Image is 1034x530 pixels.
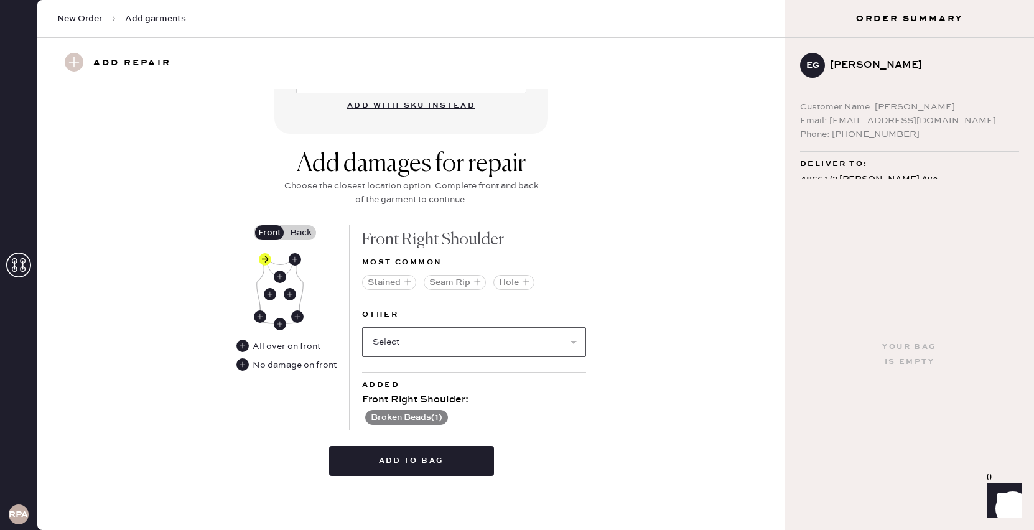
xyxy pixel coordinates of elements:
img: Garment image [256,256,304,324]
div: Most common [362,255,586,270]
div: # 75249 Sofia [PERSON_NAME] [EMAIL_ADDRESS][DOMAIN_NAME] [40,139,992,184]
div: Front Left Seam [291,310,304,323]
div: No damage on front [236,358,337,372]
button: Stained [362,275,416,290]
div: Customer Name: [PERSON_NAME] [800,100,1019,114]
div: [PERSON_NAME] [830,58,1009,73]
div: Your bag is empty [882,340,936,370]
div: Choose the closest location option. Complete front and back of the garment to continue. [281,179,542,207]
th: ID [40,202,118,218]
div: Front Right Shoulder [362,225,586,255]
td: 1 [943,218,992,235]
div: Added [362,378,586,393]
label: Other [362,307,586,322]
span: Deliver to: [800,157,867,172]
div: Front Right Seam [254,310,266,323]
span: Add garments [125,12,186,25]
button: Hole [493,275,534,290]
div: All over on front [236,340,322,353]
div: Front Right Body [264,288,276,300]
div: Front Left Shoulder [289,253,301,266]
div: No damage on front [253,358,337,372]
td: 936587 [40,218,118,235]
div: Front Left Body [284,288,296,300]
button: Seam Rip [424,275,486,290]
div: Front Right Shoulder [259,253,271,266]
div: Order # 82363 [40,90,992,105]
div: Phone: [PHONE_NUMBER] [800,128,1019,141]
div: Front Center Hem [274,318,286,330]
h3: Order Summary [785,12,1034,25]
div: 4866 1/2 [PERSON_NAME] Ave [GEOGRAPHIC_DATA] , CA 90066 [800,172,1019,203]
h3: RPA [9,510,28,519]
div: Add damages for repair [281,149,542,179]
iframe: Front Chat [975,474,1028,528]
button: Add with SKU instead [340,93,483,118]
div: All over on front [253,340,320,353]
label: Front [254,225,285,240]
div: Email: [EMAIL_ADDRESS][DOMAIN_NAME] [800,114,1019,128]
h3: EG [806,61,819,70]
div: Front Center Neckline [274,271,286,283]
div: Customer information [40,124,992,139]
button: Broken Beads(1) [365,410,448,425]
th: QTY [943,202,992,218]
label: Back [285,225,316,240]
div: Front Right Shoulder : [362,393,586,407]
button: Add to bag [329,446,494,476]
th: Description [118,202,943,218]
h3: Add repair [93,53,171,74]
td: Basic Sleeveless Dress - Reformation - [PERSON_NAME] Dress Riviera - Size: 4P [118,218,943,235]
span: New Order [57,12,103,25]
div: Packing list [40,75,992,90]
